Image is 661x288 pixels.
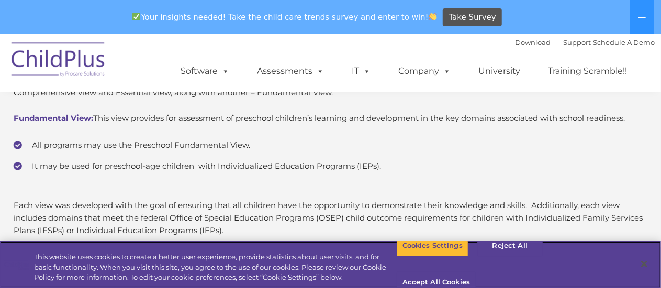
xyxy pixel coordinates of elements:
[449,8,496,27] span: Take Survey
[14,112,647,124] p: This view provides for assessment of preschool children’s learning and development in the key dom...
[247,61,335,82] a: Assessments
[6,35,111,87] img: ChildPlus by Procare Solutions
[14,137,647,153] li: All programs may use the Preschool Fundamental View.
[171,61,240,82] a: Software
[633,252,656,275] button: Close
[14,113,94,123] strong: Fundamental View:
[516,38,655,47] font: |
[468,61,531,82] a: University
[564,38,591,47] a: Support
[538,61,638,82] a: Training Scramble!!
[477,235,543,257] button: Reject All
[516,38,551,47] a: Download
[14,158,647,174] li: It may be used for preschool-age children with Individualized Education Programs (IEPs).
[14,200,647,237] p: Each view was developed with the goal of ensuring that all children have the opportunity to demon...
[128,7,442,27] span: Your insights needed! Take the child care trends survey and enter to win!
[342,61,382,82] a: IT
[429,13,437,20] img: 👏
[443,8,502,27] a: Take Survey
[388,61,462,82] a: Company
[593,38,655,47] a: Schedule A Demo
[397,235,468,257] button: Cookies Settings
[34,252,397,283] div: This website uses cookies to create a better user experience, provide statistics about user visit...
[132,13,140,20] img: ✅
